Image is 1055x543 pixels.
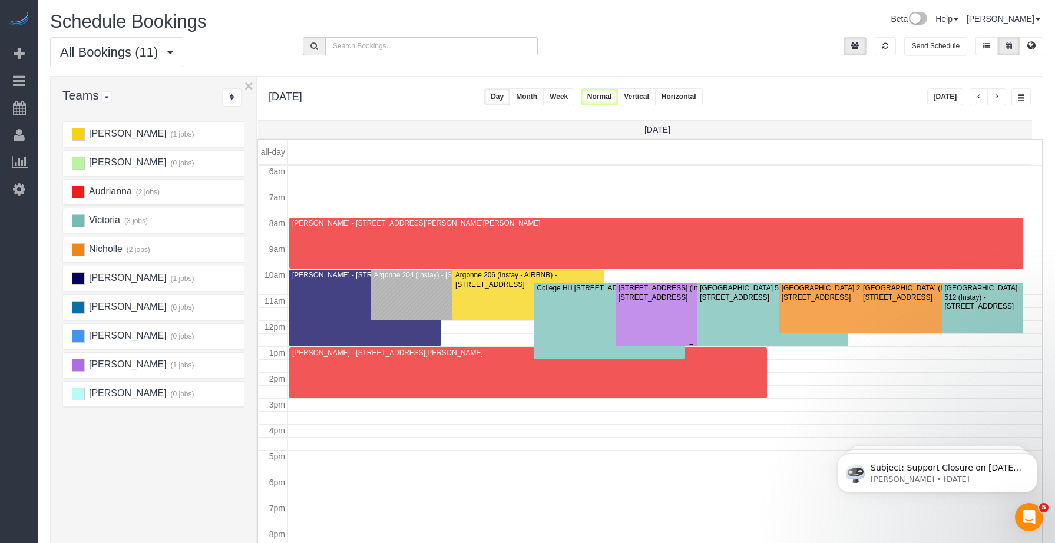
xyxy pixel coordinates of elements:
span: [PERSON_NAME] [87,388,166,398]
i: Sort Teams [230,94,234,101]
button: Horizontal [655,88,703,105]
span: 8pm [269,529,285,539]
small: (3 jobs) [123,217,148,225]
div: [GEOGRAPHIC_DATA] (Instay) - [STREET_ADDRESS] [862,284,1009,302]
span: 9am [269,244,285,254]
h2: [DATE] [269,88,302,103]
span: 1pm [269,348,285,357]
span: [DATE] [644,125,670,134]
a: Beta [891,14,927,24]
span: 10am [264,270,285,280]
span: 3pm [269,400,285,409]
span: all-day [261,147,285,157]
small: (0 jobs) [169,159,194,167]
span: Schedule Bookings [50,11,206,32]
small: (2 jobs) [125,246,150,254]
div: [PERSON_NAME] - [STREET_ADDRESS][PERSON_NAME] [292,349,765,357]
span: [PERSON_NAME] [87,128,166,138]
button: Vertical [617,88,656,105]
span: Teams [62,88,99,102]
small: (0 jobs) [169,303,194,312]
small: (1 jobs) [169,361,194,369]
small: (0 jobs) [169,390,194,398]
span: 5 [1039,503,1049,512]
div: [GEOGRAPHIC_DATA] 202 (Instay) - [STREET_ADDRESS] [781,284,928,302]
span: Subject: Support Closure on [DATE] Hey Everyone: Automaid Support will be closed [DATE][DATE] in ... [51,34,202,219]
div: ... [222,88,242,107]
span: 7pm [269,504,285,513]
div: College Hill [STREET_ADDRESS] [536,284,683,293]
button: [DATE] [927,88,964,105]
span: 11am [264,296,285,306]
span: 12pm [264,322,285,332]
div: Argonne 206 (Instay - AIRBNB) - [STREET_ADDRESS] [455,271,601,289]
button: Month [510,88,544,105]
span: Nicholle [87,244,122,254]
img: New interface [908,12,927,27]
small: (1 jobs) [169,130,194,138]
p: Message from Ellie, sent 6w ago [51,45,203,56]
button: All Bookings (11) [50,37,183,67]
span: 4pm [269,426,285,435]
input: Search Bookings.. [325,37,538,55]
span: 6am [269,167,285,176]
span: Audrianna [87,186,131,196]
button: Week [543,88,574,105]
div: [STREET_ADDRESS] (Instay) - [STREET_ADDRESS] [618,284,765,302]
button: Day [484,88,510,105]
span: [PERSON_NAME] [87,302,166,312]
span: 7am [269,193,285,202]
div: [PERSON_NAME] - [STREET_ADDRESS] [292,271,438,280]
iframe: Intercom notifications message [819,429,1055,511]
button: Normal [581,88,618,105]
div: Argonne 204 (Instay) - [STREET_ADDRESS] [373,271,520,280]
div: [PERSON_NAME] - [STREET_ADDRESS][PERSON_NAME][PERSON_NAME] [292,219,1021,228]
small: (0 jobs) [169,332,194,340]
span: [PERSON_NAME] [87,273,166,283]
iframe: Intercom live chat [1015,503,1043,531]
span: 5pm [269,452,285,461]
span: [PERSON_NAME] [87,157,166,167]
span: 8am [269,218,285,228]
button: × [244,78,253,94]
a: [PERSON_NAME] [967,14,1040,24]
span: All Bookings (11) [60,45,164,59]
a: Help [935,14,958,24]
span: [PERSON_NAME] [87,330,166,340]
span: 2pm [269,374,285,383]
span: 6pm [269,478,285,487]
span: [PERSON_NAME] [87,359,166,369]
div: [GEOGRAPHIC_DATA] 512 (Instay) - [STREET_ADDRESS] [944,284,1021,311]
img: Automaid Logo [7,12,31,28]
button: Send Schedule [904,37,967,55]
small: (1 jobs) [169,274,194,283]
span: Victoria [87,215,120,225]
small: (2 jobs) [134,188,160,196]
div: [GEOGRAPHIC_DATA] 516 (Instay) - [STREET_ADDRESS] [699,284,846,302]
